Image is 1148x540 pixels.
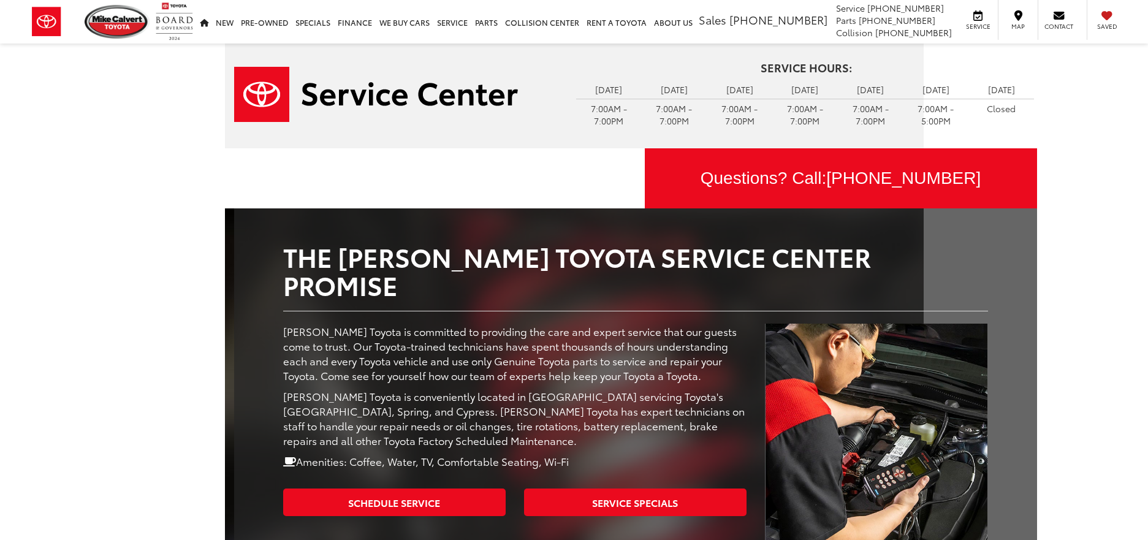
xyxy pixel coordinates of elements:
td: 7:00AM - 7:00PM [707,99,772,130]
span: Collision [836,26,873,39]
td: 7:00AM - 7:00PM [772,99,838,130]
img: Mike Calvert Toyota [85,5,150,39]
td: 7:00AM - 7:00PM [576,99,642,130]
a: Schedule Service [283,489,506,516]
td: 7:00AM - 5:00PM [903,99,969,130]
span: Saved [1093,22,1120,31]
span: Sales [699,12,726,28]
p: [PERSON_NAME] Toyota is committed to providing the care and expert service that our guests come t... [283,324,747,382]
span: [PHONE_NUMBER] [729,12,827,28]
span: Service [964,22,992,31]
span: [PHONE_NUMBER] [867,2,944,14]
td: [DATE] [576,80,642,99]
span: [PHONE_NUMBER] [875,26,952,39]
p: [PERSON_NAME] Toyota is conveniently located in [GEOGRAPHIC_DATA] servicing Toyota's [GEOGRAPHIC_... [283,389,747,447]
h2: The [PERSON_NAME] Toyota Service Center Promise [283,242,988,299]
td: [DATE] [968,80,1034,99]
span: Parts [836,14,856,26]
div: Questions? Call: [645,148,1037,208]
span: [PHONE_NUMBER] [859,14,935,26]
td: [DATE] [903,80,969,99]
span: [PHONE_NUMBER] [826,169,981,188]
a: Service Specials [524,489,747,516]
td: [DATE] [707,80,772,99]
a: Service Center | Mike Calvert Toyota in Houston TX [234,67,558,122]
span: Map [1005,22,1032,31]
td: Closed [968,99,1034,118]
span: Service [836,2,865,14]
a: Questions? Call:[PHONE_NUMBER] [645,148,1037,208]
td: 7:00AM - 7:00PM [642,99,707,130]
td: [DATE] [642,80,707,99]
img: Service Center | Mike Calvert Toyota in Houston TX [234,67,518,122]
span: Contact [1044,22,1073,31]
h4: Service Hours: [576,62,1037,74]
td: [DATE] [838,80,903,99]
td: 7:00AM - 7:00PM [838,99,903,130]
p: Amenities: Coffee, Water, TV, Comfortable Seating, Wi-Fi [283,454,747,468]
td: [DATE] [772,80,838,99]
